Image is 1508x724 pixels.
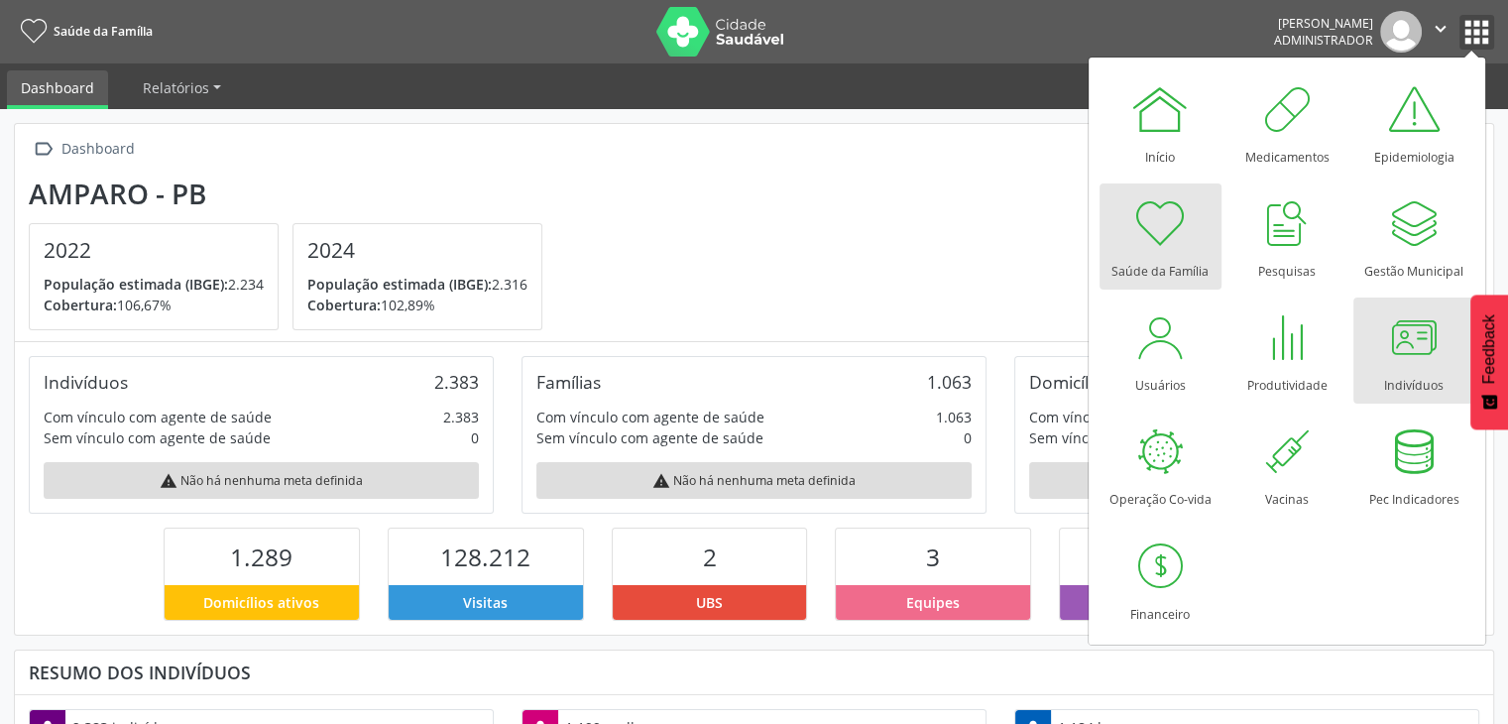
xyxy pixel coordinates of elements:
span: Administrador [1274,32,1373,49]
a: Gestão Municipal [1353,183,1475,290]
div: Com vínculo com agente de saúde [1029,407,1257,427]
i: warning [160,472,177,490]
div: Não há nenhuma meta definida [536,462,972,499]
div: 0 [471,427,479,448]
span: Visitas [463,592,508,613]
span: População estimada (IBGE): [44,275,228,294]
div: [PERSON_NAME] [1274,15,1373,32]
a: Indivíduos [1353,298,1475,404]
div: Amparo - PB [29,178,556,210]
i:  [1430,18,1451,40]
span: População estimada (IBGE): [307,275,492,294]
div: Sem vínculo com agente de saúde [536,427,763,448]
div: Indivíduos [44,371,128,393]
span: Cobertura: [307,296,381,314]
button: Feedback - Mostrar pesquisa [1470,295,1508,429]
div: Dashboard [58,135,138,164]
img: img [1380,11,1422,53]
a: Usuários [1100,298,1221,404]
h4: 2024 [307,238,527,263]
span: 2 [703,541,717,573]
a: Dashboard [7,70,108,109]
div: Domicílios [1029,371,1111,393]
div: Famílias [536,371,601,393]
div: Sem vínculo com agente de saúde [44,427,271,448]
span: Saúde da Família [54,23,153,40]
span: 1.289 [230,541,292,573]
a: Epidemiologia [1353,69,1475,176]
div: Não há nenhuma meta definida [1029,462,1464,499]
span: Domicílios ativos [203,592,319,613]
div: 2.383 [434,371,479,393]
span: Feedback [1480,314,1498,384]
p: 2.316 [307,274,527,295]
span: UBS [696,592,723,613]
a: Financeiro [1100,527,1221,633]
div: 1.063 [936,407,972,427]
a: Início [1100,69,1221,176]
i: warning [652,472,670,490]
a: Saúde da Família [1100,183,1221,290]
div: Com vínculo com agente de saúde [536,407,764,427]
a: Vacinas [1226,412,1348,518]
i:  [29,135,58,164]
span: Cobertura: [44,296,117,314]
p: 2.234 [44,274,264,295]
h4: 2022 [44,238,264,263]
button:  [1422,11,1459,53]
p: 102,89% [307,295,527,315]
a:  Dashboard [29,135,138,164]
a: Pec Indicadores [1353,412,1475,518]
a: Relatórios [129,70,235,105]
a: Produtividade [1226,298,1348,404]
a: Pesquisas [1226,183,1348,290]
p: 106,67% [44,295,264,315]
div: Com vínculo com agente de saúde [44,407,272,427]
a: Saúde da Família [14,15,153,48]
span: 128.212 [440,541,530,573]
div: 1.063 [927,371,972,393]
a: Medicamentos [1226,69,1348,176]
div: Resumo dos indivíduos [29,662,1479,683]
button: apps [1459,15,1494,50]
div: Não há nenhuma meta definida [44,462,479,499]
span: Equipes [906,592,960,613]
span: Relatórios [143,78,209,97]
a: Operação Co-vida [1100,412,1221,518]
div: Sem vínculo com agente de saúde [1029,427,1256,448]
span: 3 [926,541,940,573]
div: 0 [964,427,972,448]
div: 2.383 [443,407,479,427]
